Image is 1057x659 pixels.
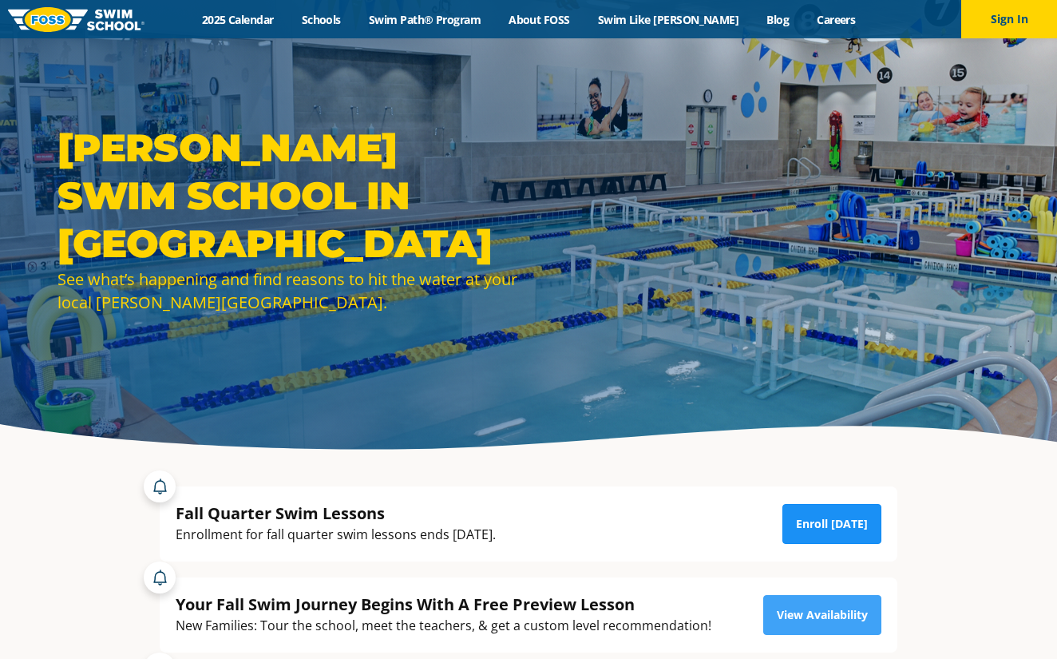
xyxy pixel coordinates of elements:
[354,12,494,27] a: Swim Path® Program
[176,615,711,637] div: New Families: Tour the school, meet the teachers, & get a custom level recommendation!
[57,124,521,268] h1: [PERSON_NAME] Swim School in [GEOGRAPHIC_DATA]
[8,7,144,32] img: FOSS Swim School Logo
[287,12,354,27] a: Schools
[782,504,881,544] a: Enroll [DATE]
[495,12,584,27] a: About FOSS
[176,502,496,524] div: Fall Quarter Swim Lessons
[803,12,869,27] a: Careers
[176,524,496,546] div: Enrollment for fall quarter swim lessons ends [DATE].
[584,12,753,27] a: Swim Like [PERSON_NAME]
[57,268,521,314] div: See what’s happening and find reasons to hit the water at your local [PERSON_NAME][GEOGRAPHIC_DATA].
[763,595,881,635] a: View Availability
[176,593,711,615] div: Your Fall Swim Journey Begins With A Free Preview Lesson
[188,12,287,27] a: 2025 Calendar
[753,12,803,27] a: Blog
